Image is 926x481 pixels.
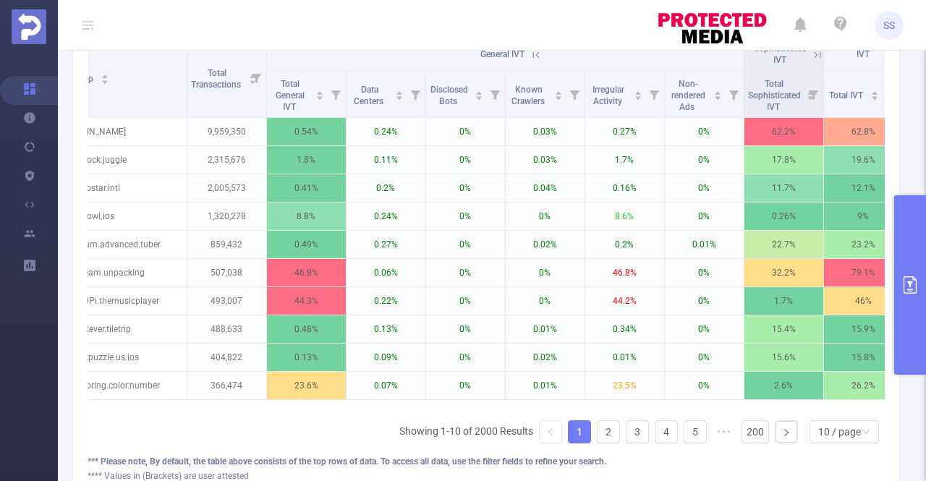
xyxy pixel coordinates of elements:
a: 2 [598,421,619,443]
div: Sort [315,89,324,98]
div: 10 / page [818,421,861,443]
span: ••• [713,420,736,443]
p: 0% [506,203,585,230]
i: Filter menu [485,71,505,117]
a: 200 [742,421,768,443]
p: 0% [506,287,585,315]
span: IVT [857,49,870,59]
i: icon: caret-up [554,89,562,93]
p: 46.8% [267,259,346,286]
p: 0% [426,287,505,315]
p: 0.01% [585,344,664,371]
p: 15.6% [744,344,823,371]
p: 0% [506,259,585,286]
p: 12.1% [824,174,903,202]
p: 1.7% [744,287,823,315]
p: 44.3% [267,287,346,315]
p: 0.01% [506,315,585,343]
p: 0% [665,315,744,343]
p: 62.2% [744,118,823,145]
p: 0.54% [267,118,346,145]
p: 0.48% [267,315,346,343]
a: 1 [569,421,590,443]
p: 0.03% [506,146,585,174]
span: Sophisticated IVT [754,43,807,65]
p: 1.7% [585,146,664,174]
p: 2,005,573 [187,174,266,202]
p: 9% [824,203,903,230]
p: 0.11% [347,146,425,174]
p: 0% [665,203,744,230]
i: Filter menu [405,71,425,117]
p: 0% [426,231,505,258]
p: 32.2% [744,259,823,286]
a: 5 [684,421,706,443]
p: 8.6% [585,203,664,230]
i: Filter menu [326,71,346,117]
div: Sort [634,89,642,98]
span: Non-rendered Ads [671,79,705,112]
i: Filter menu [883,71,903,117]
i: icon: left [546,427,555,436]
li: 1 [568,420,591,443]
p: 0.34% [585,315,664,343]
p: 0% [665,146,744,174]
p: 0% [426,146,505,174]
i: Filter menu [723,71,744,117]
p: 0.2% [347,174,425,202]
div: Sort [395,89,404,98]
p: 0.26% [744,203,823,230]
p: 22.7% [744,231,823,258]
p: 15.8% [824,344,903,371]
div: *** Please note, By default, the table above consists of the top rows of data. To access all data... [88,455,885,468]
span: Total IVT [829,90,865,101]
p: 0.24% [347,118,425,145]
li: 4 [655,420,678,443]
p: 2,315,676 [187,146,266,174]
p: 23.6% [267,372,346,399]
span: Irregular Activity [592,85,624,106]
p: 1.8% [267,146,346,174]
li: Showing 1-10 of 2000 Results [399,420,533,443]
p: 0% [426,174,505,202]
p: 11.7% [744,174,823,202]
p: 44.2% [585,287,664,315]
p: 46% [824,287,903,315]
i: icon: caret-down [871,94,879,98]
i: icon: right [782,428,791,437]
div: Sort [101,72,109,81]
p: 0% [665,259,744,286]
i: icon: caret-down [634,94,642,98]
p: 0% [426,315,505,343]
p: 0% [665,372,744,399]
p: 0.41% [267,174,346,202]
li: 3 [626,420,649,443]
i: icon: caret-up [315,89,323,93]
p: 15.9% [824,315,903,343]
p: 488,633 [187,315,266,343]
p: 79.1% [824,259,903,286]
i: Filter menu [803,71,823,117]
span: Total Sophisticated IVT [748,79,801,112]
i: icon: caret-down [395,94,403,98]
p: 17.8% [744,146,823,174]
i: icon: down [862,427,870,438]
p: 0.06% [347,259,425,286]
i: icon: caret-up [871,89,879,93]
p: 0.13% [267,344,346,371]
li: 200 [742,420,769,443]
p: 0.22% [347,287,425,315]
p: 0.27% [585,118,664,145]
p: 0% [426,372,505,399]
span: Total Transactions [191,68,243,90]
p: 0.01% [506,372,585,399]
i: icon: caret-up [713,89,721,93]
li: 2 [597,420,620,443]
p: 0.07% [347,372,425,399]
p: 23.2% [824,231,903,258]
p: 0.2% [585,231,664,258]
a: 4 [655,421,677,443]
li: 5 [684,420,707,443]
p: 0.13% [347,315,425,343]
span: SS [883,11,895,40]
